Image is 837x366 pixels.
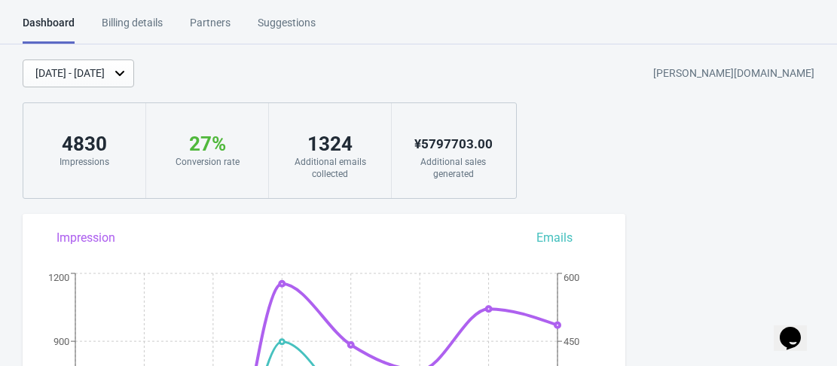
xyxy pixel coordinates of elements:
div: Dashboard [23,15,75,44]
div: ¥ 5797703.00 [407,132,499,156]
tspan: 1200 [48,272,69,283]
div: Additional emails collected [284,156,376,180]
tspan: 450 [564,336,579,347]
div: Partners [190,15,231,41]
div: 27 % [161,132,253,156]
div: Conversion rate [161,156,253,168]
div: [PERSON_NAME][DOMAIN_NAME] [653,60,814,87]
tspan: 600 [564,272,579,283]
div: 4830 [38,132,130,156]
div: Impressions [38,156,130,168]
iframe: chat widget [774,306,822,351]
div: Suggestions [258,15,316,41]
div: [DATE] - [DATE] [35,66,105,81]
div: Billing details [102,15,163,41]
div: Additional sales generated [407,156,499,180]
tspan: 900 [53,336,69,347]
div: 1324 [284,132,376,156]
